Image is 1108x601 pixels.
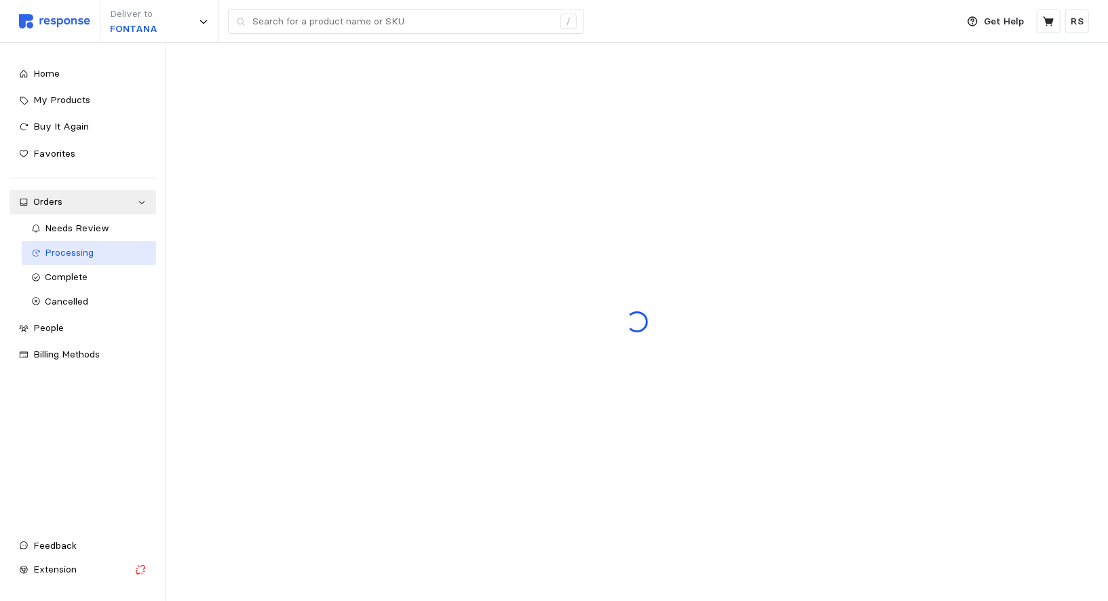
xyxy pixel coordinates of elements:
[33,120,89,132] span: Buy It Again
[22,241,156,265] a: Processing
[45,271,88,283] span: Complete
[9,115,156,139] a: Buy It Again
[33,563,77,575] span: Extension
[33,322,64,334] span: People
[9,343,156,367] a: Billing Methods
[9,62,156,86] a: Home
[45,295,89,307] span: Cancelled
[9,534,156,558] button: Feedback
[110,7,157,22] p: Deliver to
[985,14,1025,29] p: Get Help
[33,195,132,210] div: Orders
[33,147,75,159] span: Favorites
[22,216,156,241] a: Needs Review
[45,222,110,234] span: Needs Review
[33,348,100,360] span: Billing Methods
[110,22,157,37] p: FONTANA
[9,558,156,582] button: Extension
[33,539,77,551] span: Feedback
[33,67,60,79] span: Home
[45,246,94,258] span: Processing
[9,142,156,166] a: Favorites
[19,14,90,28] img: svg%3e
[22,290,156,314] a: Cancelled
[33,94,90,106] span: My Products
[9,88,156,113] a: My Products
[1071,14,1084,29] p: RS
[560,14,577,30] div: /
[22,265,156,290] a: Complete
[252,9,553,34] input: Search for a product name or SKU
[959,9,1033,35] button: Get Help
[9,316,156,341] a: People
[9,190,156,214] a: Orders
[1065,9,1089,33] button: RS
